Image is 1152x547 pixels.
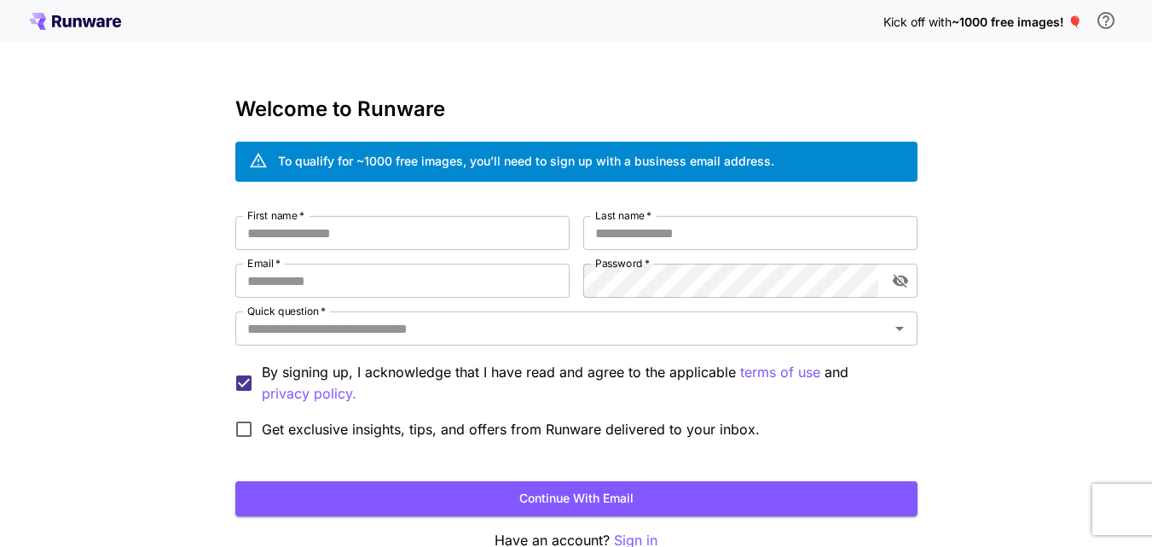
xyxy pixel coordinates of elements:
label: Email [247,256,281,271]
p: terms of use [740,362,820,383]
label: First name [247,208,304,223]
label: Quick question [247,304,326,318]
span: Kick off with [883,15,952,29]
button: By signing up, I acknowledge that I have read and agree to the applicable and privacy policy. [740,362,820,383]
span: Get exclusive insights, tips, and offers from Runware delivered to your inbox. [262,419,760,439]
div: To qualify for ~1000 free images, you’ll need to sign up with a business email address. [278,152,774,170]
label: Last name [595,208,651,223]
button: Open [888,317,912,340]
button: toggle password visibility [885,265,916,296]
button: By signing up, I acknowledge that I have read and agree to the applicable terms of use and [262,383,356,404]
span: ~1000 free images! 🎈 [952,15,1082,29]
p: By signing up, I acknowledge that I have read and agree to the applicable and [262,362,904,404]
button: In order to qualify for free credit, you need to sign up with a business email address and click ... [1089,3,1123,38]
label: Password [595,256,650,271]
button: Continue with email [235,481,918,516]
p: privacy policy. [262,383,356,404]
h3: Welcome to Runware [235,97,918,121]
